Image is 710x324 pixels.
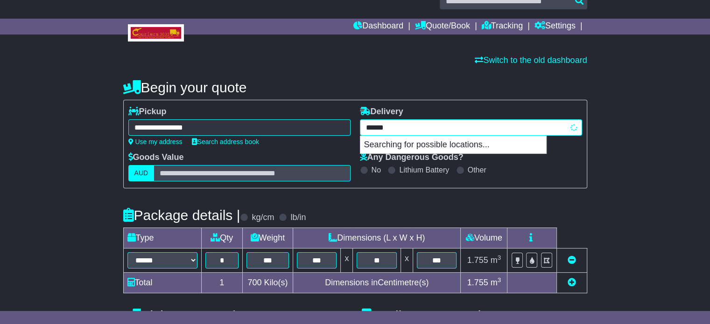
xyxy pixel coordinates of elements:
label: AUD [128,165,155,181]
a: Remove this item [568,255,576,265]
td: Dimensions in Centimetre(s) [293,273,460,293]
a: Switch to the old dashboard [475,55,587,65]
h4: Begin your quote [123,80,587,95]
label: Delivery [360,107,403,117]
p: Searching for possible locations... [360,136,546,154]
label: Any Dangerous Goods? [360,152,464,163]
td: Weight [242,228,293,248]
label: lb/in [290,213,306,223]
h4: Pickup Instructions [123,308,351,324]
label: Pickup [128,107,167,117]
td: Kilo(s) [242,273,293,293]
label: Lithium Battery [399,165,449,174]
a: Settings [534,19,576,34]
span: 1.755 [467,255,488,265]
td: Volume [461,228,507,248]
a: Quote/Book [415,19,470,34]
a: Dashboard [353,19,403,34]
td: x [401,248,413,273]
td: x [341,248,353,273]
label: Other [468,165,486,174]
label: No [372,165,381,174]
td: Qty [201,228,242,248]
sup: 3 [498,276,501,283]
a: Tracking [482,19,523,34]
sup: 3 [498,254,501,261]
label: kg/cm [252,213,274,223]
a: Search address book [192,138,259,145]
a: Add new item [568,278,576,287]
a: Use my address [128,138,183,145]
h4: Delivery Instructions [360,308,587,324]
span: 1.755 [467,278,488,287]
h4: Package details | [123,207,240,223]
label: Goods Value [128,152,184,163]
span: m [491,255,501,265]
td: Type [123,228,201,248]
td: Total [123,273,201,293]
span: m [491,278,501,287]
span: 700 [247,278,261,287]
td: 1 [201,273,242,293]
td: Dimensions (L x W x H) [293,228,460,248]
